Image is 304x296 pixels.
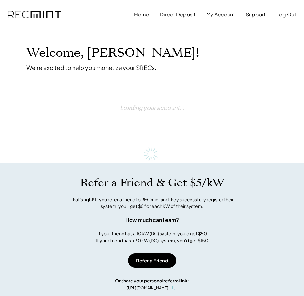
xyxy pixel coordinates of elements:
[64,196,241,210] div: That's right! If you refer a friend to RECmint and they successfully register their system, you'l...
[80,176,224,190] h1: Refer a Friend & Get $5/kW
[276,8,296,21] button: Log Out
[128,253,176,268] button: Refer a Friend
[160,8,196,21] button: Direct Deposit
[115,277,189,284] div: Or share your personal referral link:
[134,8,149,21] button: Home
[8,11,61,19] img: recmint-logotype%403x.png
[125,216,179,224] div: How much can I earn?
[206,8,235,21] button: My Account
[96,230,208,244] div: If your friend has a 10 kW (DC) system, you'd get $50 If your friend has a 30 kW (DC) system, you...
[120,87,184,128] div: Loading your account...
[127,285,168,291] div: [URL][DOMAIN_NAME]
[26,45,199,61] h1: Welcome, [PERSON_NAME]!
[26,64,156,71] div: We're excited to help you monetize your SRECs.
[246,8,266,21] button: Support
[170,284,178,292] button: click to copy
